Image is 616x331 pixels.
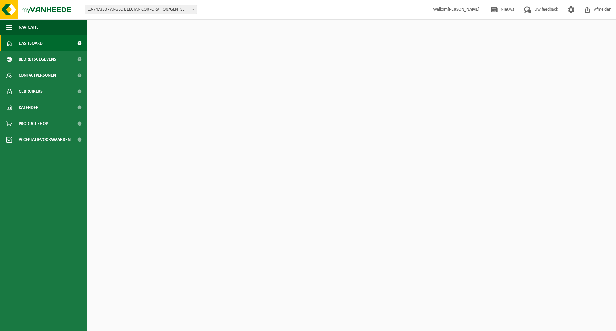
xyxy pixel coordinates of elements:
span: Dashboard [19,35,43,51]
span: Gebruikers [19,83,43,100]
span: Contactpersonen [19,67,56,83]
span: Bedrijfsgegevens [19,51,56,67]
span: Product Shop [19,116,48,132]
strong: [PERSON_NAME] [448,7,480,12]
span: Navigatie [19,19,38,35]
span: 10-747330 - ANGLO BELGIAN CORPORATION/GENTSE METAALWERKEN - GENT [85,5,197,14]
span: Acceptatievoorwaarden [19,132,71,148]
span: Kalender [19,100,38,116]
